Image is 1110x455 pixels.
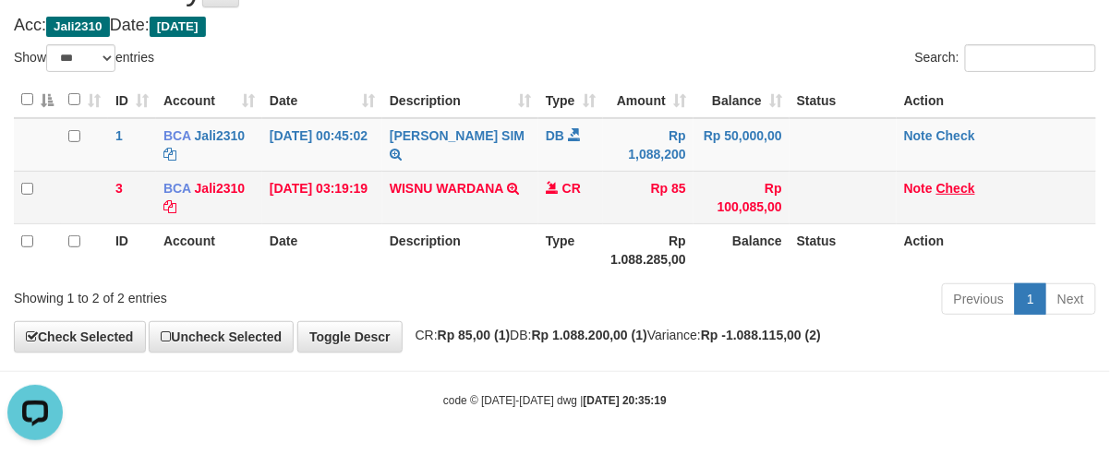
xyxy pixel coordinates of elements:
[14,17,1096,35] h4: Acc: Date:
[195,128,246,143] a: Jali2310
[546,128,564,143] span: DB
[694,118,790,172] td: Rp 50,000,00
[443,394,667,407] small: code © [DATE]-[DATE] dwg |
[936,181,975,196] a: Check
[61,82,108,118] th: : activate to sort column ascending
[584,394,667,407] strong: [DATE] 20:35:19
[163,199,176,214] a: Copy Jali2310 to clipboard
[603,118,694,172] td: Rp 1,088,200
[904,181,933,196] a: Note
[538,223,603,276] th: Type
[163,181,191,196] span: BCA
[7,7,63,63] button: Open LiveChat chat widget
[108,82,156,118] th: ID: activate to sort column ascending
[156,82,262,118] th: Account: activate to sort column ascending
[115,128,123,143] span: 1
[694,171,790,223] td: Rp 100,085,00
[406,328,821,342] span: CR: DB: Variance:
[163,147,176,162] a: Copy Jali2310 to clipboard
[156,223,262,276] th: Account
[936,128,975,143] a: Check
[262,171,382,223] td: [DATE] 03:19:19
[1015,283,1046,315] a: 1
[965,44,1096,72] input: Search:
[195,181,246,196] a: Jali2310
[262,118,382,172] td: [DATE] 00:45:02
[603,223,694,276] th: Rp 1.088.285,00
[14,82,61,118] th: : activate to sort column descending
[538,82,603,118] th: Type: activate to sort column ascending
[14,44,154,72] label: Show entries
[46,44,115,72] select: Showentries
[790,223,897,276] th: Status
[262,82,382,118] th: Date: activate to sort column ascending
[701,328,821,342] strong: Rp -1.088.115,00 (2)
[915,44,1096,72] label: Search:
[149,321,294,353] a: Uncheck Selected
[115,181,123,196] span: 3
[14,281,449,307] div: Showing 1 to 2 of 2 entries
[897,223,1096,276] th: Action
[14,321,146,353] a: Check Selected
[897,82,1096,118] th: Action
[297,321,403,353] a: Toggle Descr
[163,128,191,143] span: BCA
[108,223,156,276] th: ID
[790,82,897,118] th: Status
[382,82,538,118] th: Description: activate to sort column ascending
[603,82,694,118] th: Amount: activate to sort column ascending
[904,128,933,143] a: Note
[382,223,538,276] th: Description
[562,181,581,196] span: CR
[603,171,694,223] td: Rp 85
[694,223,790,276] th: Balance
[150,17,206,37] span: [DATE]
[262,223,382,276] th: Date
[532,328,647,342] strong: Rp 1.088.200,00 (1)
[46,17,110,37] span: Jali2310
[390,181,503,196] a: WISNU WARDANA
[1045,283,1096,315] a: Next
[694,82,790,118] th: Balance: activate to sort column ascending
[438,328,511,342] strong: Rp 85,00 (1)
[942,283,1016,315] a: Previous
[390,128,525,143] a: [PERSON_NAME] SIM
